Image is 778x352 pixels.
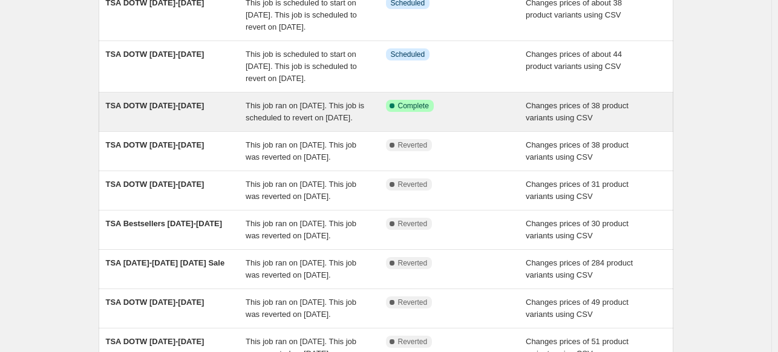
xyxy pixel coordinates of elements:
[526,101,629,122] span: Changes prices of 38 product variants using CSV
[398,180,428,189] span: Reverted
[106,298,204,307] span: TSA DOTW [DATE]-[DATE]
[246,258,356,279] span: This job ran on [DATE]. This job was reverted on [DATE].
[246,219,356,240] span: This job ran on [DATE]. This job was reverted on [DATE].
[398,219,428,229] span: Reverted
[106,50,204,59] span: TSA DOTW [DATE]-[DATE]
[398,101,429,111] span: Complete
[398,298,428,307] span: Reverted
[106,258,225,267] span: TSA [DATE]-[DATE] [DATE] Sale
[106,101,204,110] span: TSA DOTW [DATE]-[DATE]
[526,258,633,279] span: Changes prices of 284 product variants using CSV
[526,180,629,201] span: Changes prices of 31 product variants using CSV
[526,140,629,161] span: Changes prices of 38 product variants using CSV
[526,219,629,240] span: Changes prices of 30 product variants using CSV
[246,298,356,319] span: This job ran on [DATE]. This job was reverted on [DATE].
[246,101,364,122] span: This job ran on [DATE]. This job is scheduled to revert on [DATE].
[246,140,356,161] span: This job ran on [DATE]. This job was reverted on [DATE].
[526,298,629,319] span: Changes prices of 49 product variants using CSV
[106,337,204,346] span: TSA DOTW [DATE]-[DATE]
[106,140,204,149] span: TSA DOTW [DATE]-[DATE]
[106,180,204,189] span: TSA DOTW [DATE]-[DATE]
[526,50,622,71] span: Changes prices of about 44 product variants using CSV
[398,140,428,150] span: Reverted
[398,337,428,347] span: Reverted
[391,50,425,59] span: Scheduled
[398,258,428,268] span: Reverted
[246,50,357,83] span: This job is scheduled to start on [DATE]. This job is scheduled to revert on [DATE].
[106,219,223,228] span: TSA Bestsellers [DATE]-[DATE]
[246,180,356,201] span: This job ran on [DATE]. This job was reverted on [DATE].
